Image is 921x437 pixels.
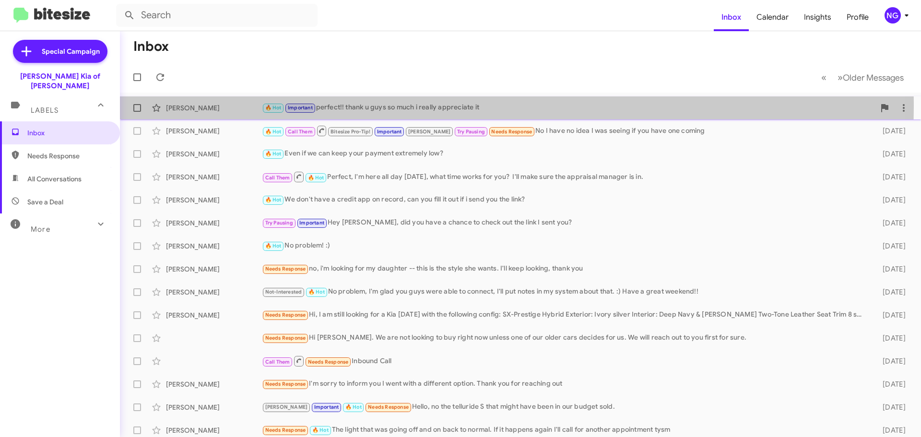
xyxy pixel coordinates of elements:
div: Hi [PERSON_NAME]. We are not looking to buy right now unless one of our older cars decides for us... [262,332,867,343]
div: [DATE] [867,356,913,366]
a: Calendar [749,3,796,31]
div: [PERSON_NAME] [166,264,262,274]
span: Call Them [265,175,290,181]
div: No problem! :) [262,240,867,251]
span: Important [377,129,402,135]
span: 🔥 Hot [265,197,282,203]
div: [DATE] [867,149,913,159]
div: Inbound Call [262,355,867,367]
span: 🔥 Hot [265,243,282,249]
div: Perfect, I'm here all day [DATE], what time works for you? I'll make sure the appraisal manager i... [262,171,867,183]
a: Special Campaign [13,40,107,63]
span: 🔥 Hot [345,404,362,410]
span: 🔥 Hot [265,105,282,111]
span: Important [288,105,313,111]
span: 🔥 Hot [308,175,324,181]
span: [PERSON_NAME] [408,129,451,135]
span: Needs Response [265,266,306,272]
span: Needs Response [265,381,306,387]
div: [DATE] [867,402,913,412]
a: Profile [839,3,876,31]
span: Needs Response [368,404,409,410]
div: We don't have a credit app on record, can you fill it out if i send you the link? [262,194,867,205]
div: Even if we can keep your payment extremely low? [262,148,867,159]
div: [PERSON_NAME] [166,425,262,435]
div: Hey [PERSON_NAME], did you have a chance to check out the link I sent you? [262,217,867,228]
div: [DATE] [867,264,913,274]
div: [DATE] [867,172,913,182]
span: More [31,225,50,234]
span: Try Pausing [457,129,485,135]
span: Needs Response [265,312,306,318]
button: Next [832,68,909,87]
span: Needs Response [265,427,306,433]
div: [DATE] [867,379,913,389]
span: Needs Response [265,335,306,341]
div: [PERSON_NAME] [166,241,262,251]
span: » [838,71,843,83]
span: All Conversations [27,174,82,184]
span: 🔥 Hot [308,289,325,295]
span: Needs Response [308,359,349,365]
div: [DATE] [867,310,913,320]
span: Labels [31,106,59,115]
div: [DATE] [867,425,913,435]
div: The light that was going off and on back to normal. If it happens again I'll call for another app... [262,425,867,436]
div: [PERSON_NAME] [166,218,262,228]
span: Inbox [27,128,109,138]
span: Special Campaign [42,47,100,56]
h1: Inbox [133,39,169,54]
div: [PERSON_NAME] [166,402,262,412]
a: Inbox [714,3,749,31]
span: 🔥 Hot [265,151,282,157]
span: 🔥 Hot [265,129,282,135]
div: [DATE] [867,241,913,251]
button: Previous [815,68,832,87]
span: Not-Interested [265,289,302,295]
span: Bitesize Pro-Tip! [331,129,370,135]
span: Save a Deal [27,197,63,207]
div: [DATE] [867,126,913,136]
nav: Page navigation example [816,68,909,87]
span: « [821,71,827,83]
span: Older Messages [843,72,904,83]
div: [PERSON_NAME] [166,172,262,182]
div: Hi, I am still looking for a Kia [DATE] with the following config: SX-Prestige Hybrid Exterior: I... [262,309,867,320]
input: Search [116,4,318,27]
div: NG [885,7,901,24]
div: [DATE] [867,218,913,228]
div: [PERSON_NAME] [166,103,262,113]
div: no, i'm looking for my daughter -- this is the style she wants. I'll keep looking, thank you [262,263,867,274]
a: Insights [796,3,839,31]
div: [PERSON_NAME] [166,126,262,136]
div: [DATE] [867,195,913,205]
span: 🔥 Hot [312,427,329,433]
div: I'm sorry to inform you I went with a different option. Thank you for reaching out [262,378,867,390]
span: Try Pausing [265,220,293,226]
span: Important [314,404,339,410]
span: Needs Response [27,151,109,161]
div: [PERSON_NAME] [166,379,262,389]
div: No I have no idea I was seeing if you have one coming [262,125,867,137]
div: [PERSON_NAME] [166,195,262,205]
span: Needs Response [491,129,532,135]
div: [PERSON_NAME] [166,287,262,297]
div: [PERSON_NAME] [166,310,262,320]
div: No problem, I'm glad you guys were able to connect, I'll put notes in my system about that. :) Ha... [262,286,867,297]
span: Important [299,220,324,226]
div: [PERSON_NAME] [166,149,262,159]
div: perfect!! thank u guys so much i really appreciate it [262,102,875,113]
span: Call Them [265,359,290,365]
span: [PERSON_NAME] [265,404,308,410]
div: Hello, no the telluride S that might have been in our budget sold. [262,402,867,413]
div: [DATE] [867,287,913,297]
div: [DATE] [867,333,913,343]
span: Call Them [288,129,313,135]
button: NG [876,7,910,24]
